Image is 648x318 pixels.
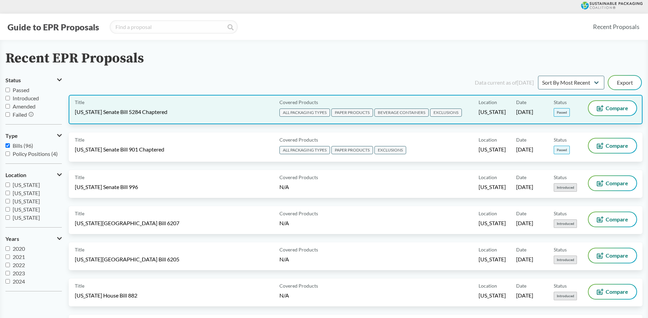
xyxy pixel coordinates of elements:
[479,219,506,227] span: [US_STATE]
[516,136,526,143] span: Date
[13,111,27,118] span: Failed
[75,183,138,191] span: [US_STATE] Senate Bill 996
[479,256,506,263] span: [US_STATE]
[516,210,526,217] span: Date
[13,245,25,252] span: 2020
[479,282,497,289] span: Location
[5,236,19,242] span: Years
[554,146,570,154] span: Passed
[608,76,641,89] button: Export
[554,183,577,192] span: Introduced
[279,99,318,106] span: Covered Products
[110,20,238,34] input: Find a proposal
[5,143,10,148] input: Bills (96)
[13,262,25,268] span: 2022
[589,139,636,153] button: Compare
[589,212,636,227] button: Compare
[606,180,628,186] span: Compare
[606,143,628,148] span: Compare
[279,220,289,226] span: N/A
[5,21,101,32] button: Guide to EPR Proposals
[13,198,40,204] span: [US_STATE]
[606,217,628,222] span: Compare
[479,136,497,143] span: Location
[75,174,84,181] span: Title
[75,210,84,217] span: Title
[5,130,62,142] button: Type
[13,254,25,260] span: 2021
[13,278,25,285] span: 2024
[13,103,36,110] span: Amended
[5,104,10,109] input: Amended
[75,136,84,143] span: Title
[5,246,10,251] input: 2020
[5,172,26,178] span: Location
[479,292,506,299] span: [US_STATE]
[554,282,567,289] span: Status
[516,146,533,153] span: [DATE]
[279,174,318,181] span: Covered Products
[75,146,164,153] span: [US_STATE] Senate Bill 901 Chaptered
[479,174,497,181] span: Location
[75,282,84,289] span: Title
[279,109,330,117] span: ALL PACKAGING TYPES
[374,146,406,154] span: EXCLUSIONS
[5,112,10,117] input: Failed
[331,146,373,154] span: PAPER PRODUCTS
[75,292,137,299] span: [US_STATE] House Bill 882
[279,256,289,262] span: N/A
[516,174,526,181] span: Date
[13,87,29,93] span: Passed
[589,176,636,190] button: Compare
[589,101,636,115] button: Compare
[479,146,506,153] span: [US_STATE]
[13,150,58,157] span: Policy Positions (4)
[279,146,330,154] span: ALL PACKAGING TYPES
[516,292,533,299] span: [DATE]
[479,99,497,106] span: Location
[554,256,577,264] span: Introduced
[279,292,289,299] span: N/A
[5,96,10,100] input: Introduced
[13,182,40,188] span: [US_STATE]
[554,219,577,228] span: Introduced
[5,255,10,259] input: 2021
[516,183,533,191] span: [DATE]
[516,108,533,116] span: [DATE]
[5,199,10,203] input: [US_STATE]
[606,105,628,111] span: Compare
[13,95,39,101] span: Introduced
[516,219,533,227] span: [DATE]
[75,256,179,263] span: [US_STATE][GEOGRAPHIC_DATA] Bill 6205
[554,174,567,181] span: Status
[590,19,643,34] a: Recent Proposals
[279,246,318,253] span: Covered Products
[475,78,534,87] div: Data current as of [DATE]
[279,282,318,289] span: Covered Products
[5,207,10,212] input: [US_STATE]
[5,233,62,245] button: Years
[5,77,21,83] span: Status
[5,279,10,284] input: 2024
[554,292,577,300] span: Introduced
[5,88,10,92] input: Passed
[516,99,526,106] span: Date
[479,183,506,191] span: [US_STATE]
[554,210,567,217] span: Status
[589,248,636,263] button: Compare
[374,109,429,117] span: BEVERAGE CONTAINERS
[554,246,567,253] span: Status
[5,271,10,275] input: 2023
[5,151,10,156] input: Policy Positions (4)
[516,256,533,263] span: [DATE]
[479,210,497,217] span: Location
[479,108,506,116] span: [US_STATE]
[606,253,628,258] span: Compare
[554,108,570,117] span: Passed
[554,99,567,106] span: Status
[479,246,497,253] span: Location
[75,108,167,116] span: [US_STATE] Senate Bill 5284 Chaptered
[5,215,10,220] input: [US_STATE]
[13,270,25,276] span: 2023
[5,263,10,267] input: 2022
